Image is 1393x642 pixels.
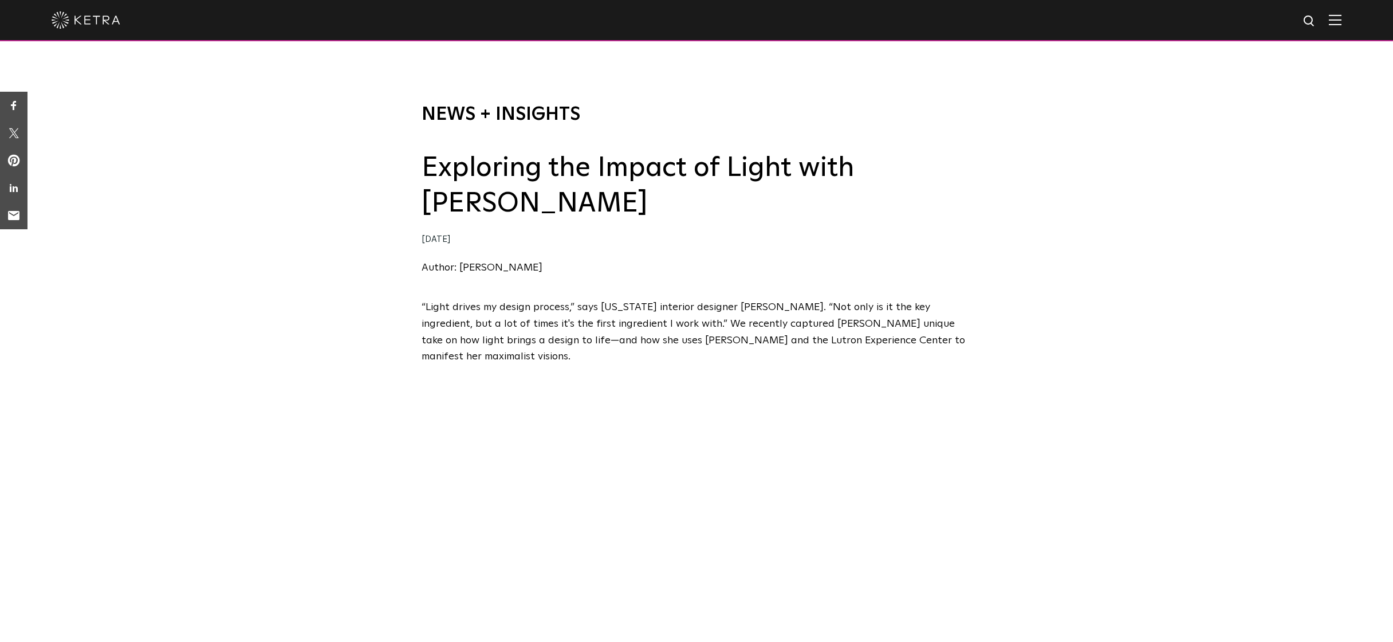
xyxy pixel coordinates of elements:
div: [DATE] [422,232,971,248]
img: search icon [1303,14,1317,29]
a: News + Insights [422,105,580,124]
h2: Exploring the Impact of Light with [PERSON_NAME] [422,150,971,222]
img: ketra-logo-2019-white [52,11,120,29]
a: Author: [PERSON_NAME] [422,263,542,273]
img: Hamburger%20Nav.svg [1329,14,1341,25]
p: “Light drives my design process,” says [US_STATE] interior designer [PERSON_NAME]. “Not only is i... [422,299,971,365]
